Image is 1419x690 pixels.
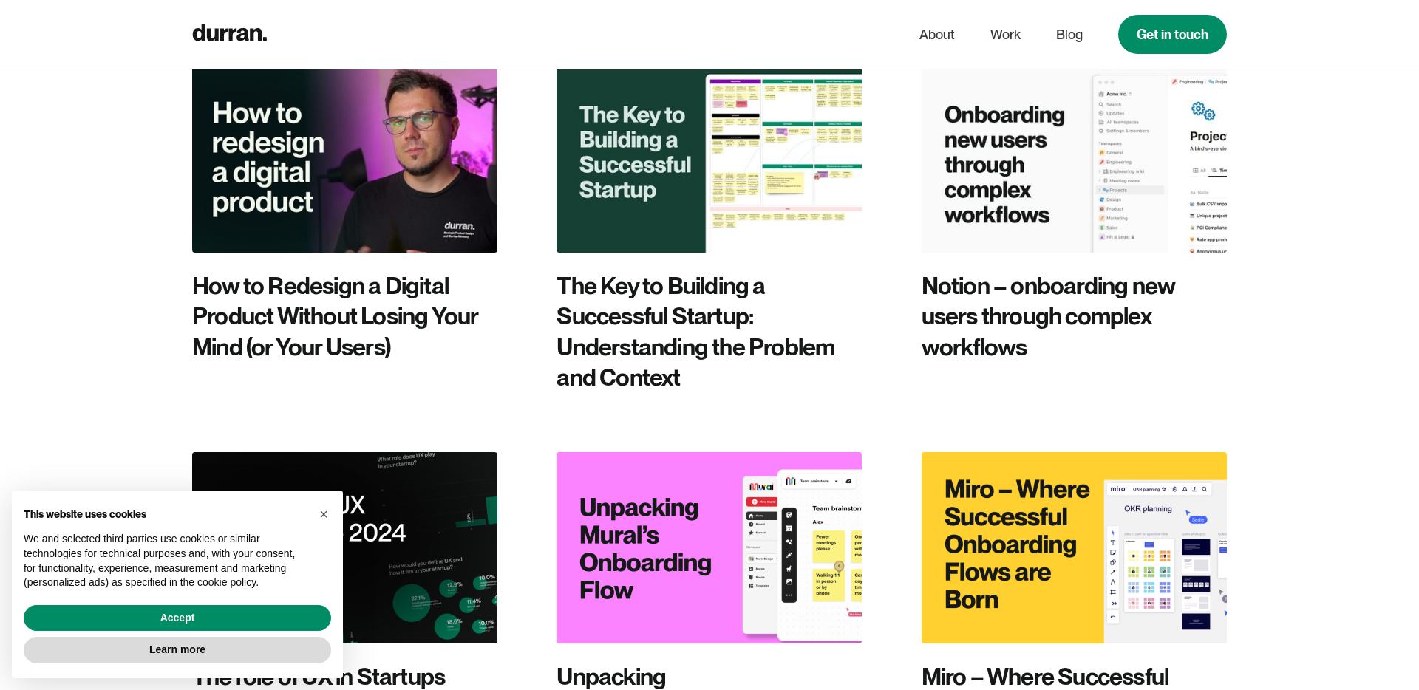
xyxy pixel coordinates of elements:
[1118,15,1227,54] a: Get in touch
[312,502,336,526] button: Close this notice
[24,637,331,663] button: Learn more
[192,270,497,363] div: How to Redesign a Digital Product Without Losing Your Mind (or Your Users)
[922,61,1227,362] a: Notion – onboarding new users through complex workflows
[1056,21,1083,49] a: Blog
[557,61,862,393] a: The Key to Building a Successful Startup: Understanding the Problem and Context
[922,270,1227,363] div: Notion – onboarding new users through complex workflows
[990,21,1021,49] a: Work
[319,506,328,522] span: ×
[24,508,307,521] h2: This website uses cookies
[192,61,497,362] a: How to Redesign a Digital Product Without Losing Your Mind (or Your Users)
[24,532,307,590] p: We and selected third parties use cookies or similar technologies for technical purposes and, wit...
[557,270,862,393] div: The Key to Building a Successful Startup: Understanding the Problem and Context
[919,21,955,49] a: About
[24,605,331,632] button: Accept
[192,20,267,49] a: home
